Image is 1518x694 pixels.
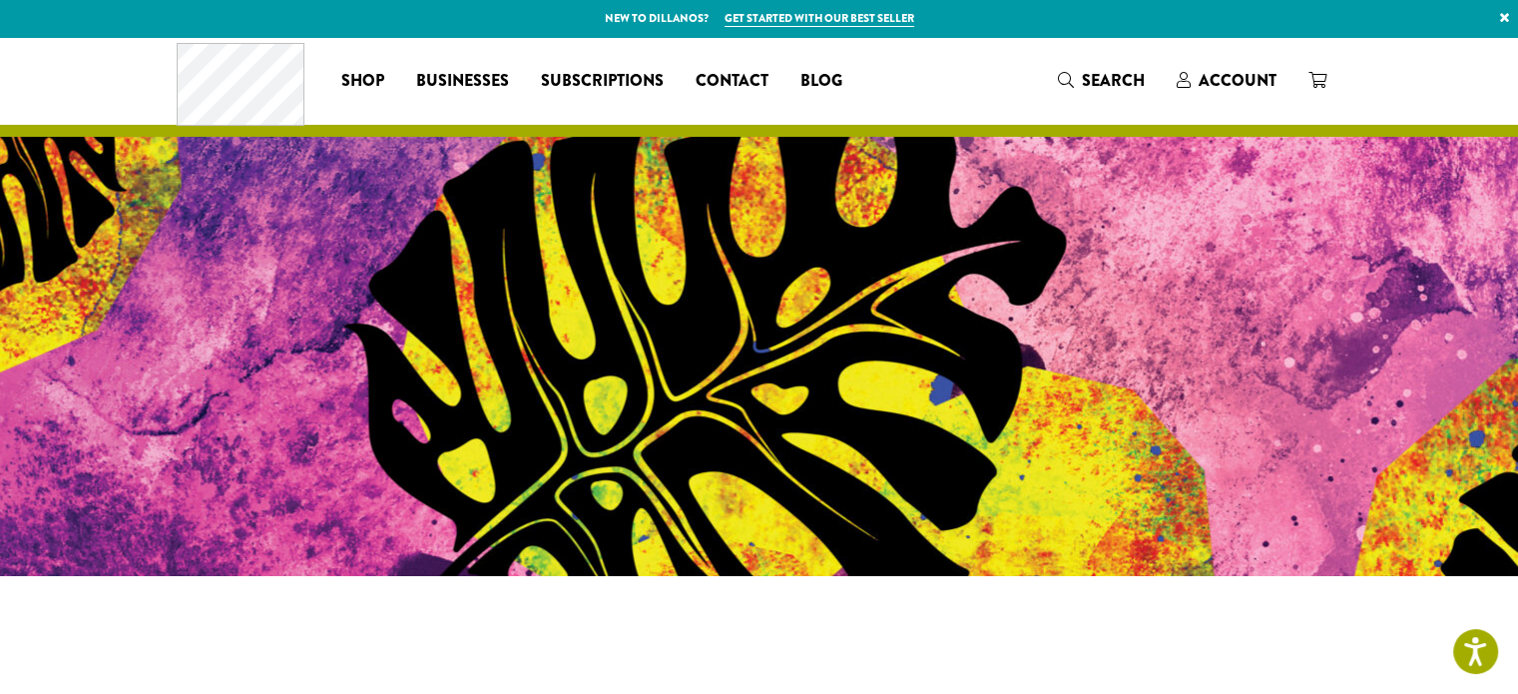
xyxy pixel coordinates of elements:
[725,10,914,27] a: Get started with our best seller
[325,65,400,97] a: Shop
[800,69,842,94] span: Blog
[1199,69,1276,92] span: Account
[541,69,664,94] span: Subscriptions
[416,69,509,94] span: Businesses
[1042,64,1161,97] a: Search
[1082,69,1145,92] span: Search
[696,69,768,94] span: Contact
[341,69,384,94] span: Shop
